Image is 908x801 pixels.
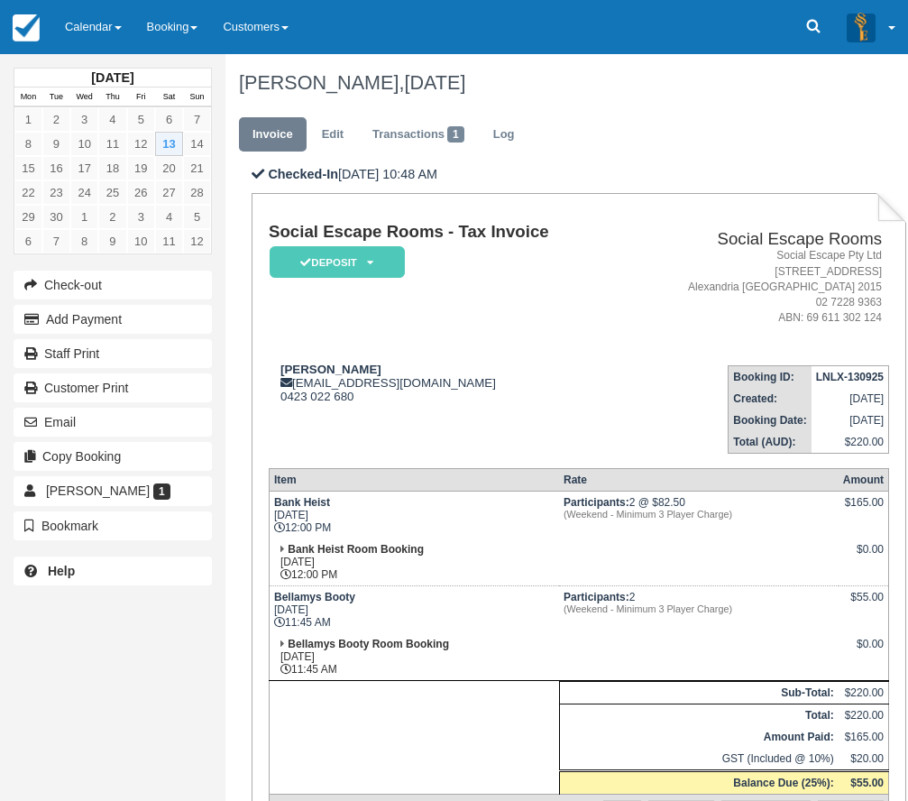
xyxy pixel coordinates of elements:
[42,229,70,253] a: 7
[850,777,884,789] strong: $55.00
[70,87,98,107] th: Wed
[269,245,399,279] a: Deposit
[359,117,478,152] a: Transactions1
[14,205,42,229] a: 29
[98,205,126,229] a: 2
[42,180,70,205] a: 23
[843,591,884,618] div: $55.00
[155,180,183,205] a: 27
[70,132,98,156] a: 10
[559,771,839,795] th: Balance Due (25%):
[98,87,126,107] th: Thu
[564,591,629,603] strong: Participants
[183,229,211,253] a: 12
[288,543,424,556] strong: Bank Heist Room Booking
[239,117,307,152] a: Invoice
[843,496,884,523] div: $165.00
[14,87,42,107] th: Mon
[14,156,42,180] a: 15
[42,156,70,180] a: 16
[269,586,559,634] td: [DATE] 11:45 AM
[98,229,126,253] a: 9
[14,107,42,132] a: 1
[268,167,338,181] b: Checked-In
[14,557,212,585] a: Help
[98,107,126,132] a: 4
[559,586,839,634] td: 2
[14,511,212,540] button: Bookmark
[153,483,170,500] span: 1
[839,704,889,727] td: $220.00
[269,492,559,539] td: [DATE] 12:00 PM
[46,483,150,498] span: [PERSON_NAME]
[252,165,905,184] p: [DATE] 10:48 AM
[98,132,126,156] a: 11
[812,410,889,431] td: [DATE]
[632,248,882,326] address: Social Escape Pty Ltd [STREET_ADDRESS] Alexandria [GEOGRAPHIC_DATA] 2015 02 7228 9363 ABN: 69 611...
[183,156,211,180] a: 21
[127,205,155,229] a: 3
[564,603,834,614] em: (Weekend - Minimum 3 Player Charge)
[847,13,876,41] img: A3
[839,682,889,704] td: $220.00
[98,156,126,180] a: 18
[404,71,465,94] span: [DATE]
[14,132,42,156] a: 8
[14,476,212,505] a: [PERSON_NAME] 1
[127,87,155,107] th: Fri
[564,509,834,520] em: (Weekend - Minimum 3 Player Charge)
[269,633,559,681] td: [DATE] 11:45 AM
[270,246,405,278] em: Deposit
[559,682,839,704] th: Sub-Total:
[14,305,212,334] button: Add Payment
[274,496,330,509] strong: Bank Heist
[729,388,812,410] th: Created:
[269,223,625,242] h1: Social Escape Rooms - Tax Invoice
[14,180,42,205] a: 22
[127,180,155,205] a: 26
[843,543,884,570] div: $0.00
[48,564,75,578] b: Help
[288,638,449,650] strong: Bellamys Booty Room Booking
[13,14,40,41] img: checkfront-main-nav-mini-logo.png
[839,469,889,492] th: Amount
[812,388,889,410] td: [DATE]
[447,126,464,143] span: 1
[14,373,212,402] a: Customer Print
[155,107,183,132] a: 6
[183,132,211,156] a: 14
[70,205,98,229] a: 1
[559,492,839,539] td: 2 @ $82.50
[812,431,889,454] td: $220.00
[70,229,98,253] a: 8
[183,87,211,107] th: Sun
[42,87,70,107] th: Tue
[564,496,629,509] strong: Participants
[183,107,211,132] a: 7
[816,371,884,383] strong: LNLX-130925
[70,107,98,132] a: 3
[127,132,155,156] a: 12
[183,205,211,229] a: 5
[42,107,70,132] a: 2
[280,363,381,376] strong: [PERSON_NAME]
[42,132,70,156] a: 9
[127,229,155,253] a: 10
[98,180,126,205] a: 25
[839,726,889,748] td: $165.00
[14,339,212,368] a: Staff Print
[729,410,812,431] th: Booking Date:
[127,107,155,132] a: 5
[239,72,893,94] h1: [PERSON_NAME],
[269,539,559,586] td: [DATE] 12:00 PM
[155,205,183,229] a: 4
[843,638,884,665] div: $0.00
[729,431,812,454] th: Total (AUD):
[127,156,155,180] a: 19
[839,748,889,771] td: $20.00
[308,117,357,152] a: Edit
[480,117,528,152] a: Log
[559,748,839,771] td: GST (Included @ 10%)
[14,408,212,437] button: Email
[155,87,183,107] th: Sat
